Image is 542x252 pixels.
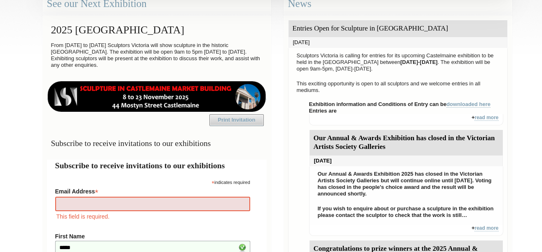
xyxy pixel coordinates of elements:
p: Sculptors Victoria is calling for entries for its upcoming Castelmaine exhibition to be held in t... [293,50,503,74]
p: Our Annual & Awards Exhibition 2025 has closed in the Victorian Artists Society Galleries but wil... [314,169,499,199]
div: + [309,225,503,236]
strong: Exhibition information and Conditions of Entry can be [309,101,491,108]
div: [DATE] [310,155,503,166]
a: Print Invitation [209,114,264,126]
label: Email Address [55,186,250,195]
label: First Name [55,233,250,240]
strong: [DATE]-[DATE] [400,59,438,65]
p: If you wish to enquire about or purchase a sculpture in the exhibition please contact the sculpto... [314,203,499,221]
p: From [DATE] to [DATE] Sculptors Victoria will show sculpture in the historic [GEOGRAPHIC_DATA]. T... [47,40,267,71]
div: indicates required [55,178,250,186]
div: Our Annual & Awards Exhibition has closed in the Victorian Artists Society Galleries [310,130,503,155]
div: This field is required. [55,212,250,221]
p: This exciting opportunity is open to all sculptors and we welcome entries in all mediums. [293,78,503,96]
h3: Subscribe to receive invitations to our exhibitions [47,135,267,151]
img: castlemaine-ldrbd25v2.png [47,81,267,112]
h2: 2025 [GEOGRAPHIC_DATA] [47,20,267,40]
div: + [309,114,503,125]
a: read more [474,225,498,231]
div: Entries Open for Sculpture in [GEOGRAPHIC_DATA] [289,20,507,37]
div: [DATE] [289,37,507,48]
h2: Subscribe to receive invitations to our exhibitions [55,160,258,172]
a: read more [474,115,498,121]
a: downloaded here [446,101,490,108]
